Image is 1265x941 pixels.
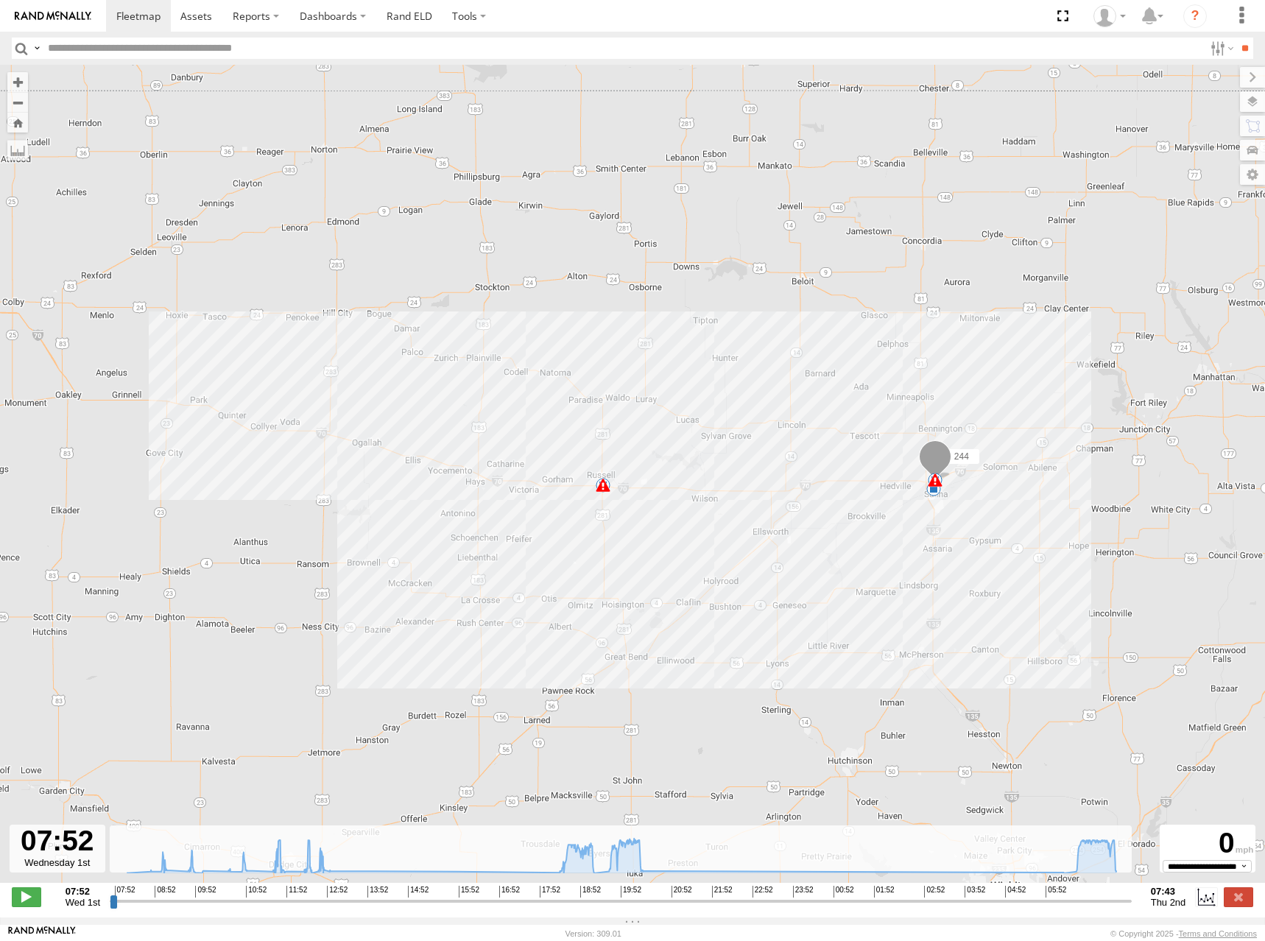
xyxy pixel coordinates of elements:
[286,886,307,898] span: 11:52
[1151,897,1186,908] span: Thu 2nd Oct 2025
[7,92,28,113] button: Zoom out
[155,886,175,898] span: 08:52
[327,886,348,898] span: 12:52
[672,886,692,898] span: 20:52
[1162,827,1253,860] div: 0
[874,886,895,898] span: 01:52
[1110,929,1257,938] div: © Copyright 2025 -
[565,929,621,938] div: Version: 309.01
[1046,886,1066,898] span: 05:52
[834,886,854,898] span: 00:52
[580,886,601,898] span: 18:52
[753,886,773,898] span: 22:52
[12,887,41,906] label: Play/Stop
[1224,887,1253,906] label: Close
[31,38,43,59] label: Search Query
[621,886,641,898] span: 19:52
[1088,5,1131,27] div: Shane Miller
[115,886,135,898] span: 07:52
[1183,4,1207,28] i: ?
[1205,38,1236,59] label: Search Filter Options
[7,140,28,161] label: Measure
[1240,164,1265,185] label: Map Settings
[408,886,429,898] span: 14:52
[66,897,100,908] span: Wed 1st Oct 2025
[7,113,28,133] button: Zoom Home
[7,72,28,92] button: Zoom in
[540,886,560,898] span: 17:52
[8,926,76,941] a: Visit our Website
[499,886,520,898] span: 16:52
[367,886,388,898] span: 13:52
[712,886,733,898] span: 21:52
[965,886,985,898] span: 03:52
[195,886,216,898] span: 09:52
[954,451,969,462] span: 244
[246,886,267,898] span: 10:52
[924,886,945,898] span: 02:52
[1151,886,1186,897] strong: 07:43
[793,886,814,898] span: 23:52
[459,886,479,898] span: 15:52
[1005,886,1026,898] span: 04:52
[1179,929,1257,938] a: Terms and Conditions
[15,11,91,21] img: rand-logo.svg
[66,886,100,897] strong: 07:52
